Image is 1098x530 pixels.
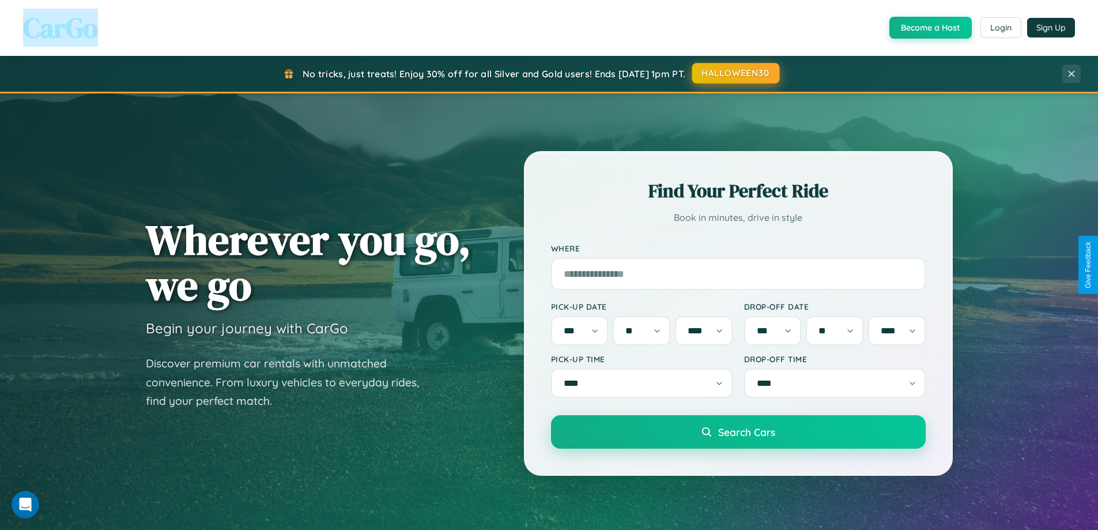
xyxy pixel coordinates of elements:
[146,319,348,337] h3: Begin your journey with CarGo
[980,17,1021,38] button: Login
[1084,242,1092,288] div: Give Feedback
[551,178,926,204] h2: Find Your Perfect Ride
[551,302,733,311] label: Pick-up Date
[146,217,471,308] h1: Wherever you go, we go
[1027,18,1075,37] button: Sign Up
[551,415,926,449] button: Search Cars
[551,243,926,253] label: Where
[744,354,926,364] label: Drop-off Time
[303,68,685,80] span: No tricks, just treats! Enjoy 30% off for all Silver and Gold users! Ends [DATE] 1pm PT.
[718,426,775,438] span: Search Cars
[551,354,733,364] label: Pick-up Time
[146,354,434,411] p: Discover premium car rentals with unmatched convenience. From luxury vehicles to everyday rides, ...
[551,209,926,226] p: Book in minutes, drive in style
[889,17,972,39] button: Become a Host
[692,63,780,84] button: HALLOWEEN30
[23,9,98,47] span: CarGo
[12,491,39,518] iframe: Intercom live chat
[744,302,926,311] label: Drop-off Date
